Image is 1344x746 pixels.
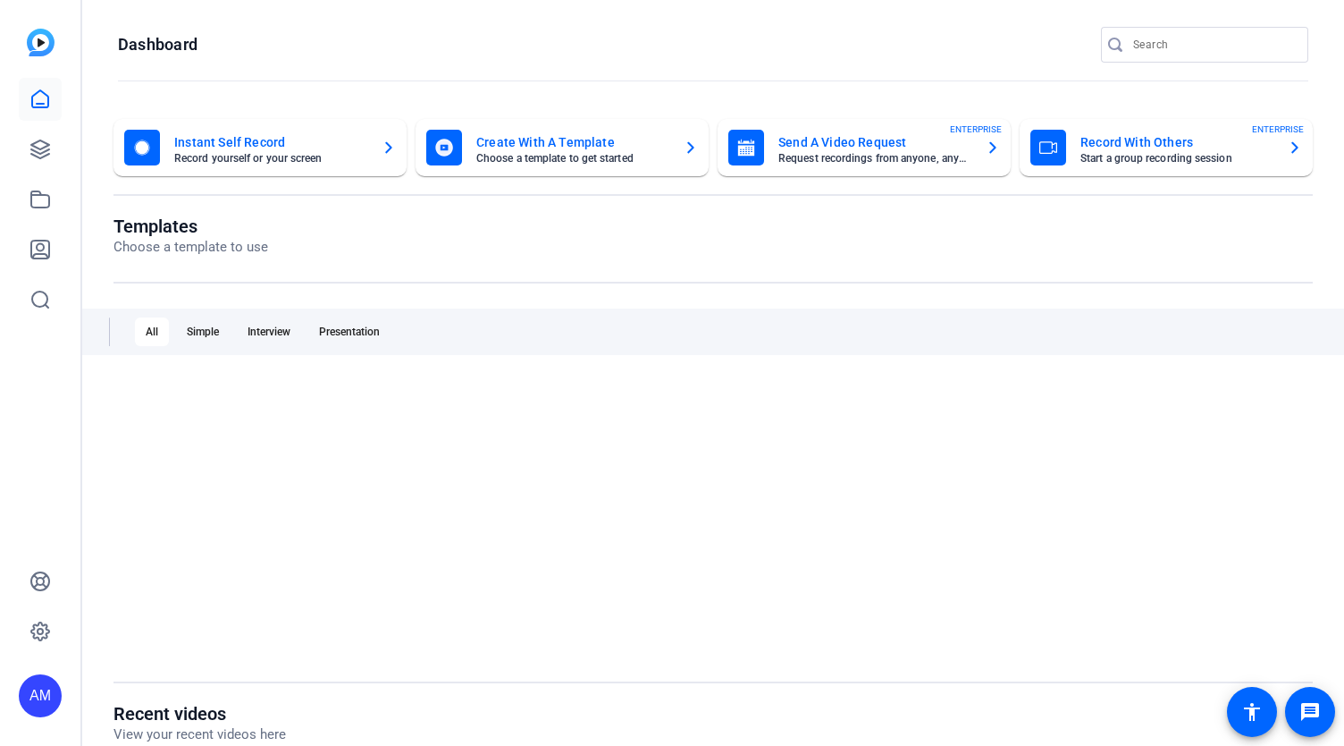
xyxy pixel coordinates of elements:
button: Record With OthersStart a group recording sessionENTERPRISE [1020,119,1313,176]
span: ENTERPRISE [1252,123,1304,136]
mat-icon: accessibility [1241,701,1263,723]
h1: Dashboard [118,34,197,55]
mat-card-subtitle: Start a group recording session [1080,153,1273,164]
div: Presentation [308,318,391,346]
div: All [135,318,169,346]
h1: Templates [113,216,268,237]
div: AM [19,674,62,717]
button: Create With A TemplateChoose a template to get started [416,119,709,176]
div: Interview [237,318,301,346]
p: View your recent videos here [113,725,286,745]
mat-card-subtitle: Request recordings from anyone, anywhere [778,153,971,164]
mat-icon: message [1299,701,1321,723]
input: Search [1133,34,1294,55]
button: Instant Self RecordRecord yourself or your screen [113,119,407,176]
h1: Recent videos [113,703,286,725]
p: Choose a template to use [113,237,268,258]
mat-card-title: Instant Self Record [174,131,367,153]
mat-card-subtitle: Record yourself or your screen [174,153,367,164]
span: ENTERPRISE [950,123,1002,136]
mat-card-title: Record With Others [1080,131,1273,153]
img: blue-gradient.svg [27,29,55,56]
mat-card-title: Create With A Template [476,131,669,153]
mat-card-title: Send A Video Request [778,131,971,153]
button: Send A Video RequestRequest recordings from anyone, anywhereENTERPRISE [718,119,1011,176]
div: Simple [176,318,230,346]
mat-card-subtitle: Choose a template to get started [476,153,669,164]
